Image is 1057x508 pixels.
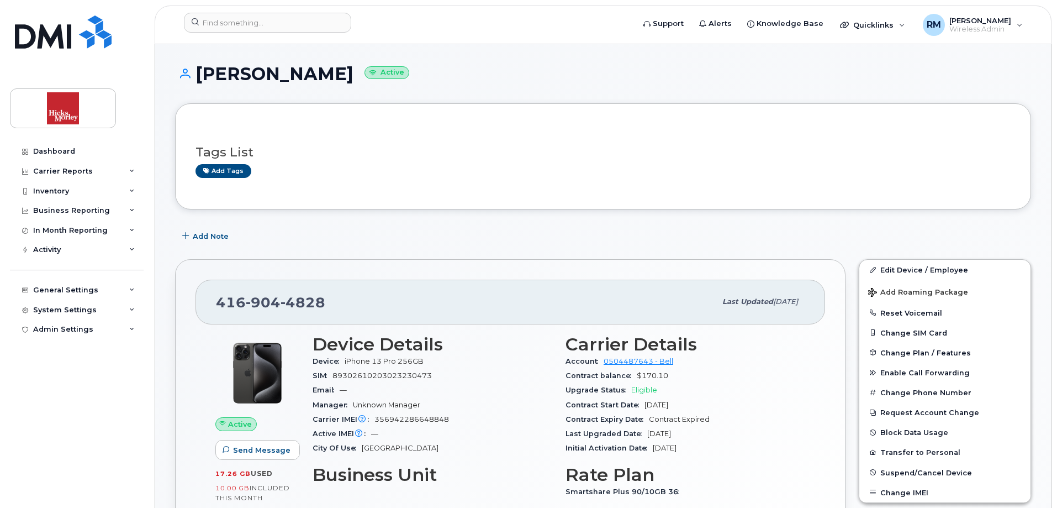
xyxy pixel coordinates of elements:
[313,444,362,452] span: City Of Use
[228,419,252,430] span: Active
[313,371,332,380] span: SIM
[313,357,345,365] span: Device
[566,386,631,394] span: Upgrade Status
[224,340,290,406] img: iPhone_15_Pro_Black.png
[880,348,971,357] span: Change Plan / Features
[374,415,449,423] span: 356942286648848
[859,323,1030,343] button: Change SIM Card
[637,371,668,380] span: $170.10
[332,371,432,380] span: 89302610203023230473
[362,444,438,452] span: [GEOGRAPHIC_DATA]
[722,297,773,306] span: Last updated
[251,469,273,478] span: used
[631,386,657,394] span: Eligible
[195,164,251,178] a: Add tags
[859,442,1030,462] button: Transfer to Personal
[880,369,970,377] span: Enable Call Forwarding
[566,357,604,365] span: Account
[566,371,637,380] span: Contract balance
[364,66,409,79] small: Active
[653,444,677,452] span: [DATE]
[175,226,238,246] button: Add Note
[859,463,1030,483] button: Suspend/Cancel Device
[371,430,378,438] span: —
[773,297,798,306] span: [DATE]
[649,415,710,423] span: Contract Expired
[313,430,371,438] span: Active IMEI
[216,294,325,311] span: 416
[566,334,805,354] h3: Carrier Details
[345,357,424,365] span: iPhone 13 Pro 256GB
[353,401,420,409] span: Unknown Manager
[868,288,968,298] span: Add Roaming Package
[195,145,1011,159] h3: Tags List
[566,465,805,485] h3: Rate Plan
[193,231,229,242] span: Add Note
[566,401,644,409] span: Contract Start Date
[313,334,552,354] h3: Device Details
[566,444,653,452] span: Initial Activation Date
[647,430,671,438] span: [DATE]
[215,484,290,502] span: included this month
[313,415,374,423] span: Carrier IMEI
[566,488,684,496] span: Smartshare Plus 90/10GB 36
[233,445,290,455] span: Send Message
[313,465,552,485] h3: Business Unit
[880,468,972,476] span: Suspend/Cancel Device
[644,401,668,409] span: [DATE]
[859,383,1030,402] button: Change Phone Number
[246,294,281,311] span: 904
[859,260,1030,280] a: Edit Device / Employee
[859,280,1030,303] button: Add Roaming Package
[859,483,1030,502] button: Change IMEI
[566,430,647,438] span: Last Upgraded Date
[175,64,1031,83] h1: [PERSON_NAME]
[215,484,250,492] span: 10.00 GB
[281,294,325,311] span: 4828
[566,415,649,423] span: Contract Expiry Date
[215,470,251,478] span: 17.26 GB
[859,363,1030,383] button: Enable Call Forwarding
[215,440,300,460] button: Send Message
[340,386,347,394] span: —
[1009,460,1049,500] iframe: Messenger Launcher
[313,386,340,394] span: Email
[859,343,1030,363] button: Change Plan / Features
[859,422,1030,442] button: Block Data Usage
[313,401,353,409] span: Manager
[859,303,1030,323] button: Reset Voicemail
[604,357,673,365] a: 0504487643 - Bell
[859,402,1030,422] button: Request Account Change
